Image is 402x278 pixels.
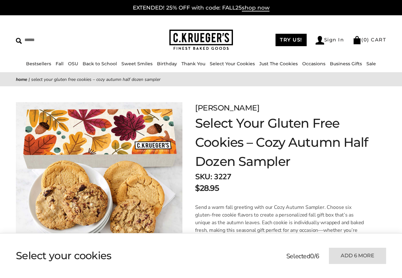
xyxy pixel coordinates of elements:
img: Search [16,38,22,44]
a: Sweet Smiles [121,61,153,67]
span: 3227 [214,172,231,182]
input: Search [16,35,101,45]
a: (0) CART [353,37,386,43]
span: 0 [364,37,367,43]
a: Business Gifts [330,61,362,67]
a: Sale [366,61,376,67]
button: Add 6 more [329,248,386,264]
p: Send a warm fall greeting with our Cozy Autumn Sampler. Choose six gluten-free cookie flavors to ... [195,203,369,242]
img: Bag [353,36,361,44]
h1: Select Your Gluten Free Cookies – Cozy Autumn Half Dozen Sampler [195,114,386,171]
span: | [29,76,30,82]
span: Select Your Gluten Free Cookies – Cozy Autumn Half Dozen Sampler [31,76,160,82]
a: Home [16,76,27,82]
img: Select Your Gluten Free Cookies – Cozy Autumn Half Dozen Sampler [16,102,182,269]
p: Selected / [286,252,319,261]
a: Bestsellers [26,61,51,67]
a: Sign In [316,36,344,45]
a: Just The Cookies [259,61,298,67]
a: Occasions [302,61,325,67]
img: Account [316,36,324,45]
span: 0 [310,252,314,260]
a: OSU [68,61,78,67]
p: [PERSON_NAME] [195,102,386,114]
span: 6 [316,252,319,260]
strong: SKU: [195,172,212,182]
p: $28.95 [195,182,219,194]
nav: breadcrumbs [16,76,386,83]
a: TRY US! [276,34,307,46]
a: Select Your Cookies [210,61,255,67]
a: EXTENDED! 25% OFF with code: FALL25shop now [133,4,269,11]
a: Fall [56,61,64,67]
span: shop now [242,4,269,11]
img: C.KRUEGER'S [169,30,233,50]
a: Birthday [157,61,177,67]
a: Thank You [181,61,205,67]
a: Back to School [83,61,117,67]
